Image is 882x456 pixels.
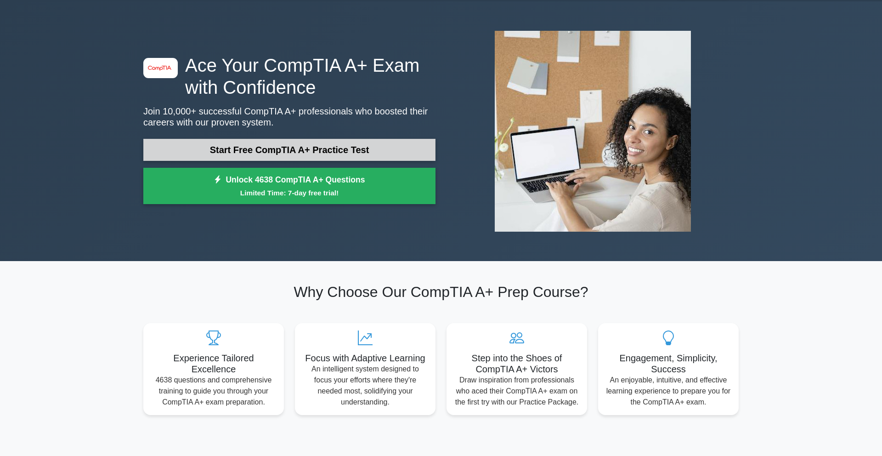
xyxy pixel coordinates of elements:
h5: Experience Tailored Excellence [151,353,277,375]
p: An intelligent system designed to focus your efforts where they're needed most, solidifying your ... [302,364,428,408]
a: Start Free CompTIA A+ Practice Test [143,139,435,161]
h5: Engagement, Simplicity, Success [605,353,731,375]
h1: Ace Your CompTIA A+ Exam with Confidence [143,54,435,98]
h2: Why Choose Our CompTIA A+ Prep Course? [143,283,739,301]
p: 4638 questions and comprehensive training to guide you through your CompTIA A+ exam preparation. [151,375,277,408]
p: Join 10,000+ successful CompTIA A+ professionals who boosted their careers with our proven system. [143,106,435,128]
p: An enjoyable, intuitive, and effective learning experience to prepare you for the CompTIA A+ exam. [605,375,731,408]
h5: Step into the Shoes of CompTIA A+ Victors [454,353,580,375]
p: Draw inspiration from professionals who aced their CompTIA A+ exam on the first try with our Prac... [454,375,580,408]
a: Unlock 4638 CompTIA A+ QuestionsLimited Time: 7-day free trial! [143,168,435,205]
small: Limited Time: 7-day free trial! [155,188,424,198]
h5: Focus with Adaptive Learning [302,353,428,364]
